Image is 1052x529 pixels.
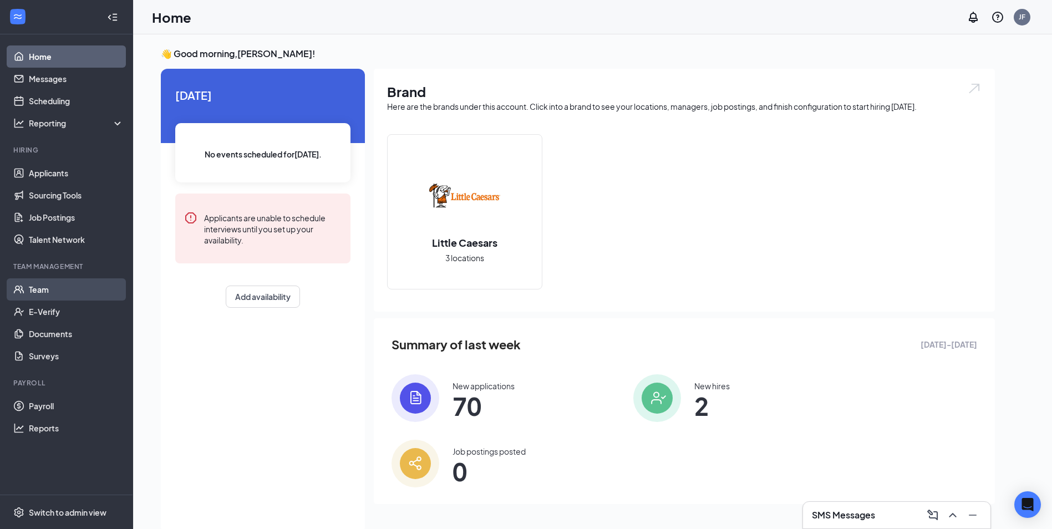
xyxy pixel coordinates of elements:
a: E-Verify [29,301,124,323]
svg: Notifications [967,11,980,24]
img: icon [633,374,681,422]
a: Applicants [29,162,124,184]
a: Job Postings [29,206,124,228]
button: ComposeMessage [924,506,942,524]
button: Minimize [964,506,982,524]
a: Sourcing Tools [29,184,124,206]
img: Little Caesars [429,160,500,231]
div: New applications [453,380,515,391]
svg: Analysis [13,118,24,129]
span: [DATE] [175,87,350,104]
span: [DATE] - [DATE] [921,338,977,350]
span: No events scheduled for [DATE] . [205,148,322,160]
img: open.6027fd2a22e1237b5b06.svg [967,82,982,95]
svg: WorkstreamLogo [12,11,23,22]
div: Applicants are unable to schedule interviews until you set up your availability. [204,211,342,246]
div: Switch to admin view [29,507,106,518]
a: Surveys [29,345,124,367]
button: Add availability [226,286,300,308]
div: Job postings posted [453,446,526,457]
span: 0 [453,461,526,481]
h1: Brand [387,82,982,101]
a: Team [29,278,124,301]
svg: Minimize [966,508,979,522]
h3: SMS Messages [812,509,875,521]
div: Here are the brands under this account. Click into a brand to see your locations, managers, job p... [387,101,982,112]
svg: Collapse [107,12,118,23]
div: New hires [694,380,730,391]
span: Summary of last week [392,335,521,354]
a: Reports [29,417,124,439]
img: icon [392,440,439,487]
span: 2 [694,396,730,416]
a: Payroll [29,395,124,417]
div: Open Intercom Messenger [1014,491,1041,518]
span: 3 locations [445,252,484,264]
h2: Little Caesars [421,236,509,250]
a: Talent Network [29,228,124,251]
a: Documents [29,323,124,345]
div: Team Management [13,262,121,271]
span: 70 [453,396,515,416]
svg: Settings [13,507,24,518]
div: Hiring [13,145,121,155]
svg: Error [184,211,197,225]
h3: 👋 Good morning, [PERSON_NAME] ! [161,48,995,60]
div: Payroll [13,378,121,388]
svg: QuestionInfo [991,11,1004,24]
svg: ComposeMessage [926,508,939,522]
a: Home [29,45,124,68]
button: ChevronUp [944,506,962,524]
div: JF [1019,12,1025,22]
a: Scheduling [29,90,124,112]
h1: Home [152,8,191,27]
img: icon [392,374,439,422]
a: Messages [29,68,124,90]
svg: ChevronUp [946,508,959,522]
div: Reporting [29,118,124,129]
